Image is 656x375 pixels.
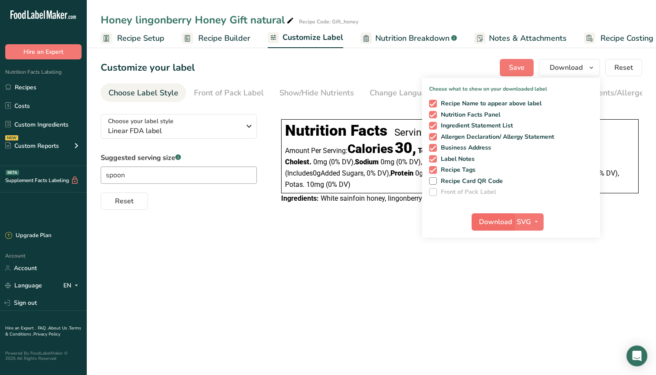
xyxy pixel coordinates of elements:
[108,126,240,136] span: Linear FDA label
[285,169,365,177] span: Includes Added Sugars
[395,139,416,157] span: 30,
[268,28,343,49] a: Customize Label
[5,141,59,150] div: Custom Reports
[437,111,501,119] span: Nutrition Facts Panel
[5,325,36,331] a: Hire an Expert .
[313,169,321,177] span: 0g
[182,29,250,48] a: Recipe Builder
[5,351,82,361] div: Powered By FoodLabelMaker © 2025 All Rights Reserved
[285,180,305,189] span: Potas.
[63,280,82,291] div: EN
[101,29,164,48] a: Recipe Setup
[361,29,457,48] a: Nutrition Breakdown
[194,87,264,99] div: Front of Pack Label
[279,87,354,99] div: Show/Hide Nutrients
[437,155,475,163] span: Label Notes
[285,122,387,140] div: Nutrition Facts
[593,169,619,177] span: ‏(0% DV)
[415,169,423,177] span: 0g
[437,100,542,108] span: Recipe Name to appear above label
[5,135,18,140] div: NEW
[198,33,250,44] span: Recipe Builder
[614,62,633,73] span: Reset
[355,158,379,166] span: Sodium
[584,29,653,48] a: Recipe Costing
[370,87,435,99] div: Change Language
[605,59,642,76] button: Reset
[421,158,422,166] span: ,
[474,29,567,48] a: Notes & Attachments
[313,158,327,166] span: 0mg
[500,59,534,76] button: Save
[396,158,422,166] span: ‏(0% DV)
[390,169,413,177] span: Protein
[5,232,51,240] div: Upgrade Plan
[422,78,600,93] p: Choose what to show on your downloaded label
[282,32,343,43] span: Customize Label
[437,166,476,174] span: Recipe Tags
[108,117,174,126] span: Choose your label style
[5,44,82,59] button: Hire an Expert
[33,331,60,337] a: Privacy Policy
[101,153,257,163] label: Suggested serving size
[354,158,355,166] span: ,
[539,59,600,76] button: Download
[321,194,422,202] span: White sainfoin honey, lingonberry
[101,114,257,139] button: Choose your label style Linear FDA label
[380,158,394,166] span: 0mg
[514,213,544,231] button: SVG
[5,278,42,293] a: Language
[437,144,492,152] span: Business Address
[306,180,324,189] span: 10mg
[101,61,195,75] h1: Customize your label
[550,62,583,73] span: Download
[418,147,446,155] span: Total Fat
[437,177,503,185] span: Recipe Card QR Code
[437,188,496,196] span: Front of Pack Label
[517,217,531,227] span: SVG
[108,87,178,99] div: Choose Label Style
[326,180,351,189] span: ‏(0% DV)
[5,325,81,337] a: Terms & Conditions .
[367,169,390,177] span: ‏0% DV)
[437,122,513,130] span: Ingredient Statement List
[101,192,148,210] button: Reset
[600,33,653,44] span: Recipe Costing
[101,12,295,28] div: Honey lingonberry Honey Gift natural
[375,33,449,44] span: Nutrition Breakdown
[348,142,393,156] span: Calories
[389,169,390,177] span: ,
[6,170,19,175] div: BETA
[479,217,512,227] span: Download
[618,169,619,177] span: ,
[115,196,134,206] span: Reset
[489,33,567,44] span: Notes & Attachments
[285,158,312,166] span: Cholest.
[285,143,416,156] div: Amount Per Serving:
[472,213,514,231] button: Download
[509,62,525,73] span: Save
[626,346,647,366] div: Open Intercom Messenger
[299,18,358,26] div: Recipe Code: Gift_honey
[48,325,69,331] a: About Us .
[38,325,48,331] a: FAQ .
[437,133,554,141] span: Allergen Declaration/ Allergy Statement
[329,158,355,166] span: ‏(0% DV)
[117,33,164,44] span: Recipe Setup
[394,127,445,138] div: Servings: 5,
[285,169,287,177] span: (
[364,169,365,177] span: ,
[281,194,319,202] span: Ingredients:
